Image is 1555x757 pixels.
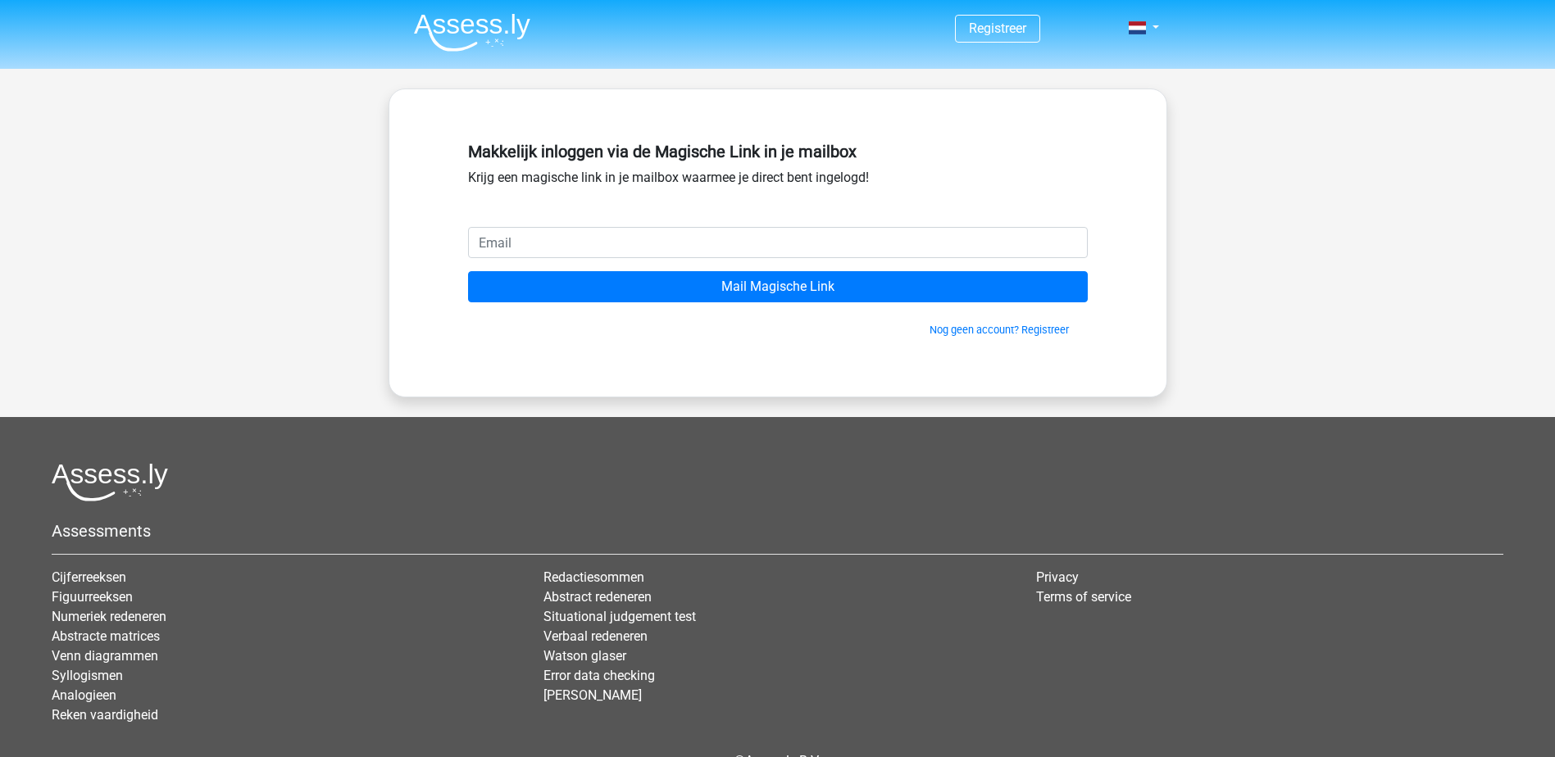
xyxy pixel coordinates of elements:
[52,569,126,585] a: Cijferreeksen
[543,628,648,644] a: Verbaal redeneren
[543,687,642,703] a: [PERSON_NAME]
[52,628,160,644] a: Abstracte matrices
[1036,589,1131,605] a: Terms of service
[543,648,626,664] a: Watson glaser
[543,569,644,585] a: Redactiesommen
[468,135,1088,227] div: Krijg een magische link in je mailbox waarmee je direct bent ingelogd!
[52,521,1503,541] h5: Assessments
[414,13,530,52] img: Assessly
[468,271,1088,302] input: Mail Magische Link
[468,142,1088,161] h5: Makkelijk inloggen via de Magische Link in je mailbox
[1036,569,1079,585] a: Privacy
[468,227,1088,258] input: Email
[52,648,158,664] a: Venn diagrammen
[52,463,168,501] img: Assessly logo
[52,609,166,624] a: Numeriek redeneren
[52,589,133,605] a: Figuurreeksen
[52,668,123,683] a: Syllogismen
[969,20,1026,36] a: Registreer
[930,324,1069,336] a: Nog geen account? Registreer
[543,589,652,605] a: Abstract redeneren
[543,609,696,624] a: Situational judgement test
[543,668,655,683] a: Error data checking
[52,707,158,723] a: Reken vaardigheid
[52,687,116,703] a: Analogieen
